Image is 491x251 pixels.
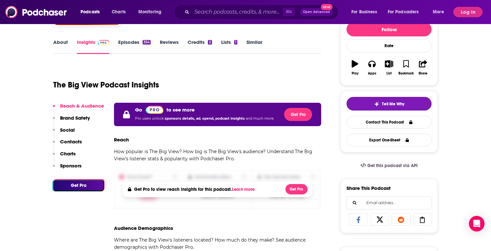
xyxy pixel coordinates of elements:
span: New [321,4,333,10]
button: Get Pro [285,184,308,194]
button: Get Pro [284,108,312,121]
p: Social [60,127,75,133]
a: Lists1 [221,39,237,54]
img: tell me why sparkle [374,101,379,107]
div: 1 [234,40,237,45]
span: For Podcasters [388,7,419,17]
p: How popular is The Big View? How big is The Big View's audience? Understand The Big View's listen... [114,148,321,162]
div: 354 [143,40,151,45]
p: to see more [167,107,195,113]
h3: Reach [114,137,129,143]
a: Episodes354 [118,39,151,54]
a: Share on Reddit [392,213,410,226]
a: InsightsPodchaser Pro [77,39,109,54]
button: Social [53,127,75,139]
img: Podchaser Pro [98,40,109,45]
button: open menu [76,7,108,17]
button: Contacts [53,139,82,151]
a: About [53,39,68,54]
div: Open Intercom Messenger [469,216,485,231]
button: tell me why sparkleTell Me Why [346,97,432,111]
button: Log In [453,7,483,17]
button: open menu [347,7,385,17]
div: Bookmark [398,72,414,75]
img: Podchaser Pro [145,106,163,114]
h4: Get Pro to view reach insights for this podcast. [134,187,257,192]
span: Charts [112,7,126,17]
a: Charts [107,7,130,17]
img: Podchaser - Follow, Share and Rate Podcasts [5,6,68,18]
span: More [433,7,444,17]
h1: The Big View Podcast Insights [53,80,159,90]
p: Charts [60,151,76,157]
a: Credits2 [188,39,212,54]
div: 2 [208,40,212,45]
p: Where are The Big View's listeners located? How much do they make? See audience demographics with... [114,236,321,251]
h3: Audience Demographics [114,225,173,231]
div: Search followers [346,196,432,209]
div: Search podcasts, credits, & more... [180,5,345,20]
p: Brand Safety [60,115,90,121]
p: Pro users unlock and much more. [135,114,274,124]
button: Charts [53,151,76,163]
input: Search podcasts, credits, & more... [192,7,283,17]
span: Podcasts [81,7,100,17]
h3: Share This Podcast [346,185,391,191]
div: Play [352,72,359,75]
div: Share [419,72,427,75]
button: Share [415,56,432,79]
span: Get this podcast via API [367,163,418,168]
button: Open AdvancedNew [300,8,333,16]
button: open menu [134,7,170,17]
button: Reach & Audience [53,103,104,115]
p: Contacts [60,139,82,145]
a: Share on X/Twitter [371,213,389,226]
div: List [386,72,392,75]
a: Reviews [160,39,179,54]
p: Go [135,107,142,113]
div: Apps [368,72,376,75]
a: Pro website [145,105,163,114]
button: Brand Safety [53,115,90,127]
button: Get Pro [53,180,104,191]
a: Similar [246,39,262,54]
button: open menu [428,7,452,17]
span: For Business [351,7,377,17]
a: Copy Link [413,213,432,226]
a: Contact This Podcast [346,116,432,128]
span: Tell Me Why [382,101,404,107]
button: Learn more [232,187,257,192]
p: Sponsors [60,163,82,169]
button: Export One-Sheet [346,134,432,146]
a: Get this podcast via API [355,158,423,174]
button: Bookmark [397,56,414,79]
button: Follow [346,22,432,36]
p: Reach & Audience [60,103,104,109]
button: Sponsors [53,163,82,175]
input: Email address... [352,197,426,209]
a: Share on Facebook [349,213,368,226]
span: sponsors details, ad. spend, podcast insights [165,116,246,121]
button: Play [346,56,363,79]
span: Monitoring [138,7,161,17]
button: List [381,56,397,79]
button: open menu [384,7,428,17]
button: Apps [363,56,380,79]
div: Rate [346,39,432,52]
span: Open Advanced [303,10,330,14]
span: ⌘ K [283,8,295,16]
